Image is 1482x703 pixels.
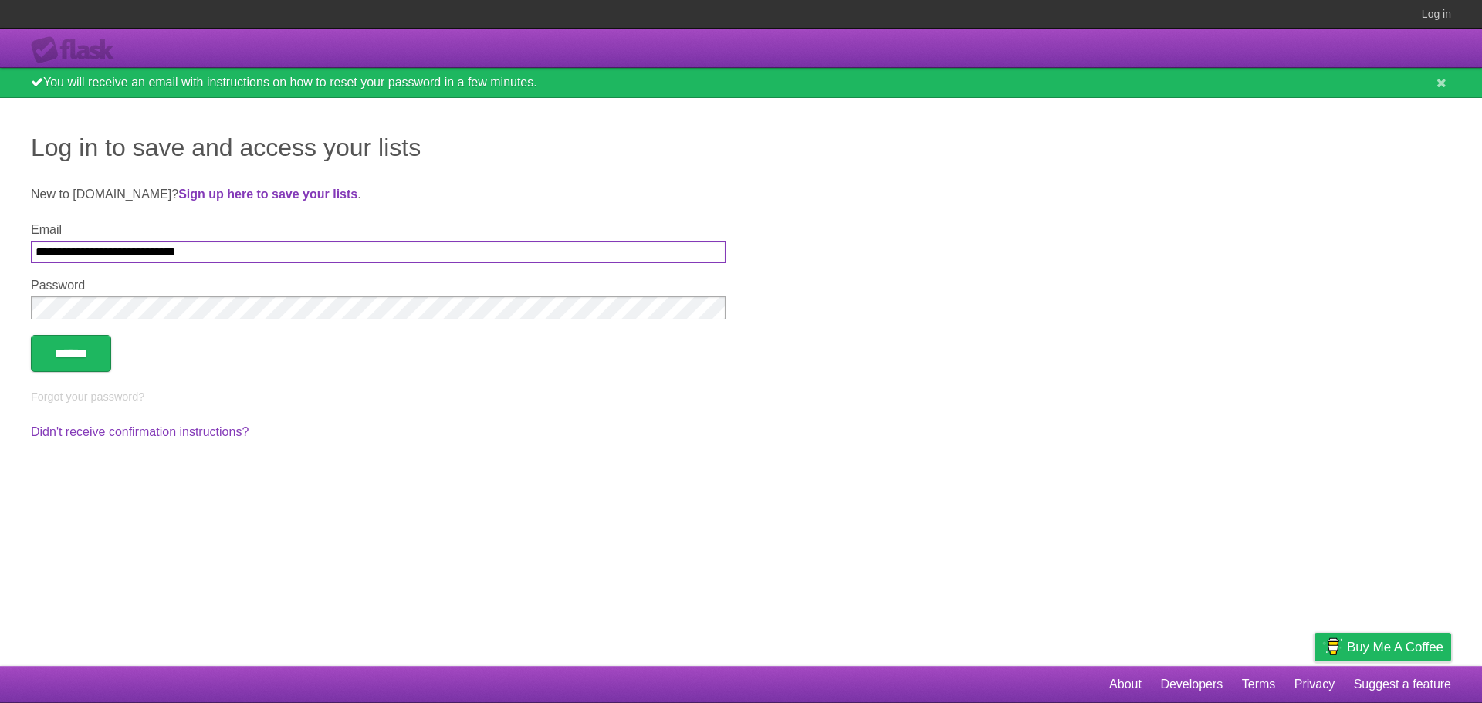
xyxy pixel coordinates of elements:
[31,129,1451,166] h1: Log in to save and access your lists
[1294,670,1335,699] a: Privacy
[1322,634,1343,660] img: Buy me a coffee
[1160,670,1223,699] a: Developers
[31,36,123,64] div: Flask
[31,425,249,438] a: Didn't receive confirmation instructions?
[1315,633,1451,661] a: Buy me a coffee
[1242,670,1276,699] a: Terms
[31,185,1451,204] p: New to [DOMAIN_NAME]? .
[31,279,726,292] label: Password
[178,188,357,201] a: Sign up here to save your lists
[31,223,726,237] label: Email
[1354,670,1451,699] a: Suggest a feature
[1347,634,1443,661] span: Buy me a coffee
[1109,670,1142,699] a: About
[31,390,144,403] a: Forgot your password?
